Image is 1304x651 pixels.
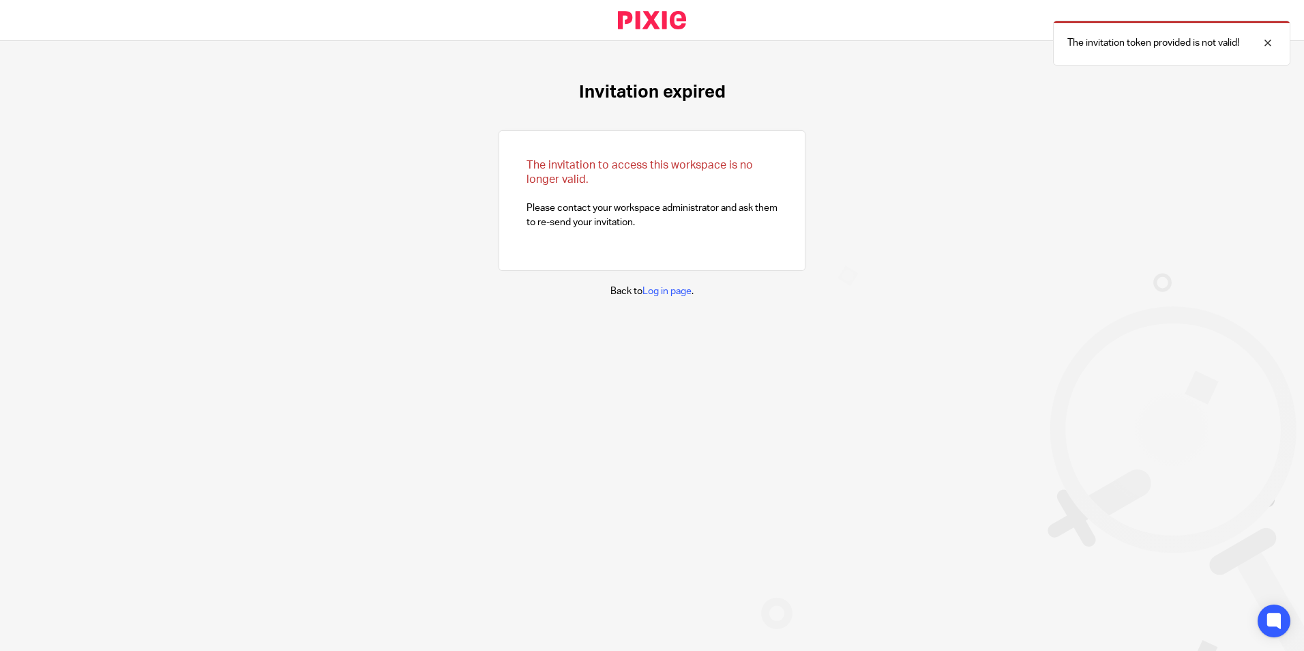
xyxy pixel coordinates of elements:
[610,285,694,298] p: Back to .
[527,158,777,229] p: Please contact your workspace administrator and ask them to re-send your invitation.
[527,160,753,185] span: The invitation to access this workspace is no longer valid.
[642,287,692,296] a: Log in page
[579,82,726,103] h1: Invitation expired
[1067,36,1239,50] p: The invitation token provided is not valid!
